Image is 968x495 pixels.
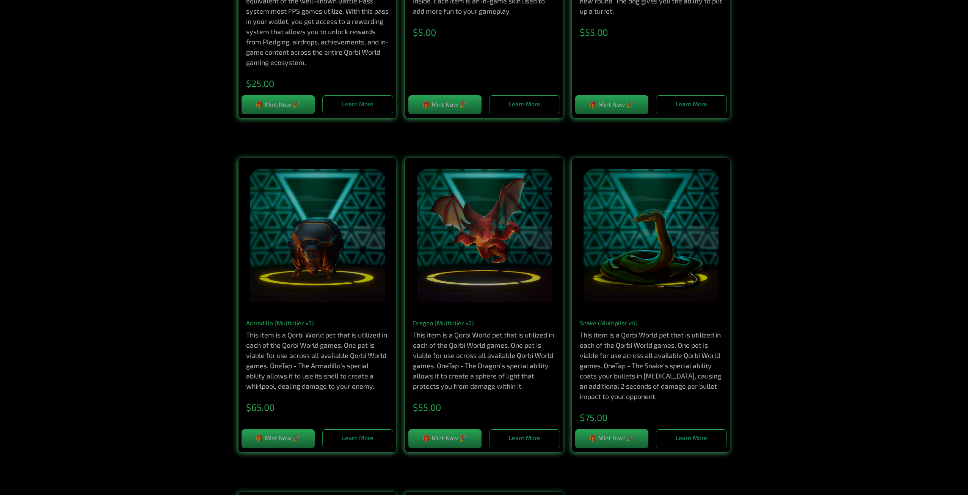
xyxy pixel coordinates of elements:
[656,429,727,448] a: Learn More
[413,319,555,326] h4: Dragon (Multiplier x2)
[580,25,722,37] div: $ 55 .00
[580,411,722,422] div: $ 75 .00
[413,330,555,391] p: This item is a Qorbi World pet that is utilized in each of the Qorbi World games. One pet is viab...
[580,330,722,402] p: This item is a Qorbi World pet that is utilized in each of the Qorbi World games. One pet is viab...
[580,319,722,326] h4: Snake (Multiplier x4)
[413,400,555,412] div: $ 55 .00
[246,319,389,326] h4: Armadillo (Multiplier x3)
[322,95,393,114] a: Learn More
[489,95,560,114] a: Learn More
[242,429,315,448] button: 🎁 Mint Now 🎉
[408,95,482,114] button: 🎁 Mint Now 🎉
[656,95,727,114] a: Learn More
[246,330,389,391] p: This item is a Qorbi World pet that is utilized in each of the Qorbi World games. One pet is viab...
[575,95,648,114] button: 🎁 Mint Now 🎉
[322,429,393,448] a: Learn More
[242,95,315,114] button: 🎁 Mint Now 🎉
[408,429,482,448] button: 🎁 Mint Now 🎉
[575,429,648,448] button: 🎁 Mint Now 🎉
[246,400,389,412] div: $ 65 .00
[489,429,560,448] a: Learn More
[246,77,389,88] div: $ 25 .00
[413,25,555,37] div: $ 5 .00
